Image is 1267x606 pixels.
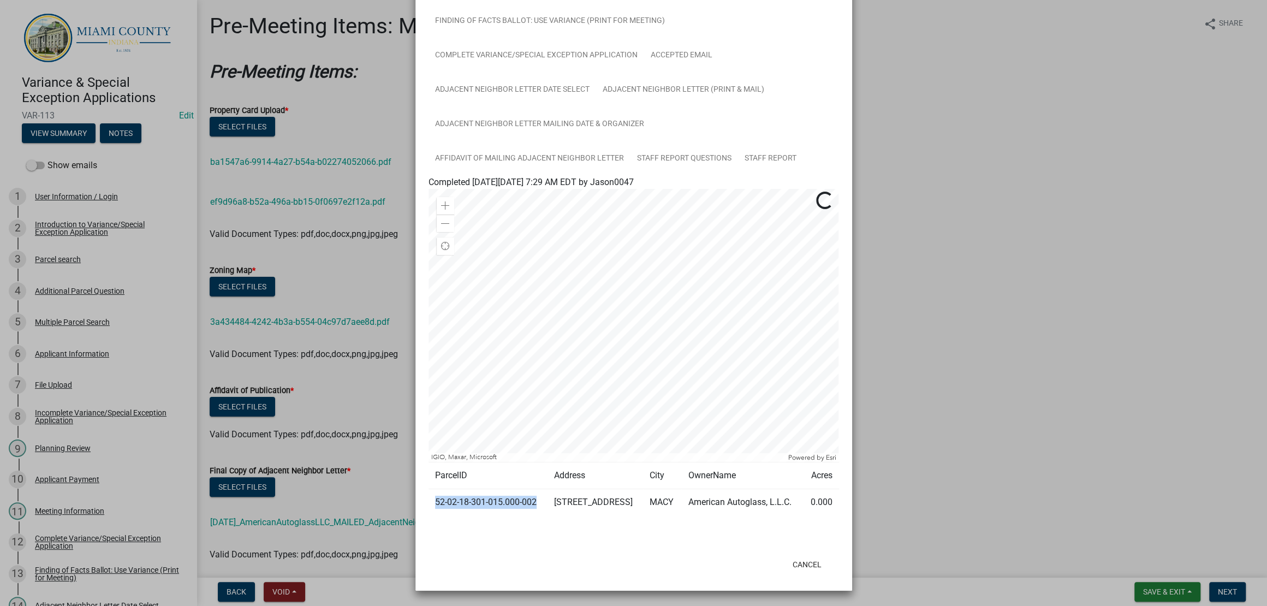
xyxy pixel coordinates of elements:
[643,462,682,489] td: City
[429,38,644,73] a: Complete Variance/Special Exception Application
[437,197,454,215] div: Zoom in
[630,141,738,176] a: Staff Report Questions
[643,489,682,516] td: MACY
[429,489,548,516] td: 52-02-18-301-015.000-002
[548,462,643,489] td: Address
[429,4,671,39] a: Finding of Facts Ballot: Use Variance (Print for Meeting)
[429,73,596,108] a: Adjacent Neighbor Letter Date Select
[784,555,830,574] button: Cancel
[738,141,803,176] a: Staff Report
[596,73,771,108] a: Adjacent Neighbor Letter (Print & Mail)
[802,462,839,489] td: Acres
[548,489,643,516] td: [STREET_ADDRESS]
[429,462,548,489] td: ParcelID
[429,453,786,462] div: IGIO, Maxar, Microsoft
[429,177,634,187] span: Completed [DATE][DATE] 7:29 AM EDT by Jason0047
[437,237,454,255] div: Find my location
[786,453,839,462] div: Powered by
[681,462,802,489] td: OwnerName
[826,454,836,461] a: Esri
[437,215,454,232] div: Zoom out
[681,489,802,516] td: American Autoglass, L.L.C.
[429,107,651,142] a: Adjacent Neighbor Letter Mailing Date & Organizer
[429,141,630,176] a: Affidavit of Mailing Adjacent Neighbor Letter
[644,38,719,73] a: Accepted Email
[802,489,839,516] td: 0.000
